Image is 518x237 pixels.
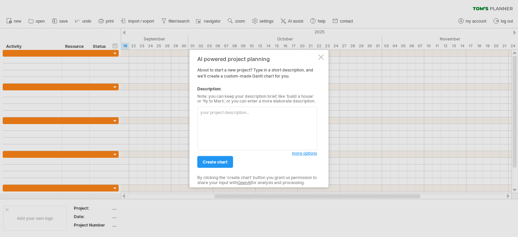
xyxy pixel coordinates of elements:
a: more options [292,150,317,156]
div: Note: you can keep your description brief, like 'build a house' or 'fly to Mars', or you can ente... [197,94,317,103]
div: Description: [197,86,317,92]
span: create chart [203,159,228,165]
div: By clicking the 'create chart' button you grant us permission to share your input with for analys... [197,175,317,185]
a: OpenAI [237,180,251,185]
span: more options [292,151,317,156]
div: About to start a new project? Type in a short description, and we'll create a custom-made Gantt c... [197,56,317,181]
a: create chart [197,156,233,168]
div: AI powered project planning [197,56,317,62]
